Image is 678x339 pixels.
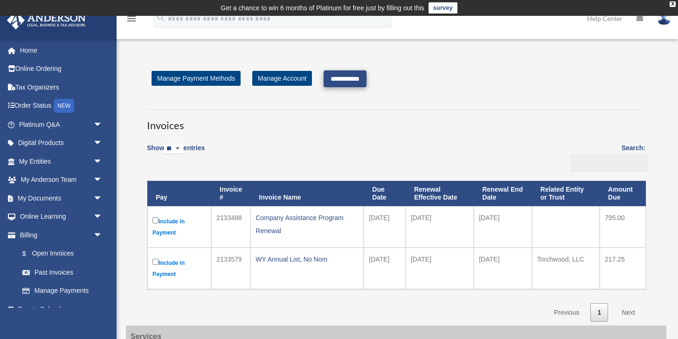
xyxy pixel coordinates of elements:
[164,144,183,154] select: Showentries
[147,181,211,206] th: Pay: activate to sort column descending
[7,189,117,208] a: My Documentsarrow_drop_down
[93,189,112,208] span: arrow_drop_down
[147,110,645,133] h3: Invoices
[547,303,586,322] a: Previous
[211,181,250,206] th: Invoice #: activate to sort column ascending
[474,248,532,289] td: [DATE]
[147,142,205,164] label: Show entries
[211,206,250,248] td: 2133488
[7,208,117,226] a: Online Learningarrow_drop_down
[252,71,312,86] a: Manage Account
[13,244,107,263] a: $Open Invoices
[600,248,646,289] td: 217.25
[93,226,112,245] span: arrow_drop_down
[364,181,406,206] th: Due Date: activate to sort column ascending
[13,263,112,282] a: Past Invoices
[7,134,117,152] a: Digital Productsarrow_drop_down
[28,248,32,260] span: $
[126,16,137,24] a: menu
[152,217,159,223] input: Include in Payment
[532,248,600,289] td: Torchwood, LLC
[7,115,117,134] a: Platinum Q&Aarrow_drop_down
[13,282,112,300] a: Manage Payments
[93,208,112,227] span: arrow_drop_down
[7,171,117,189] a: My Anderson Teamarrow_drop_down
[532,181,600,206] th: Related Entity or Trust: activate to sort column ascending
[7,152,117,171] a: My Entitiesarrow_drop_down
[54,99,74,113] div: NEW
[657,12,671,25] img: User Pic
[406,248,474,289] td: [DATE]
[250,181,364,206] th: Invoice Name: activate to sort column ascending
[7,41,117,60] a: Home
[474,181,532,206] th: Renewal End Date: activate to sort column ascending
[7,78,117,97] a: Tax Organizers
[93,115,112,134] span: arrow_drop_down
[152,215,206,238] label: Include in Payment
[474,206,532,248] td: [DATE]
[429,2,457,14] a: survey
[4,11,89,29] img: Anderson Advisors Platinum Portal
[156,13,166,23] i: search
[600,181,646,206] th: Amount Due: activate to sort column ascending
[256,253,359,266] div: WY Annual List, No Nom
[256,211,359,237] div: Company Assistance Program Renewal
[670,1,676,7] div: close
[364,206,406,248] td: [DATE]
[221,2,424,14] div: Get a chance to win 6 months of Platinum for free just by filling out this
[571,153,649,171] input: Search:
[600,206,646,248] td: 795.00
[211,248,250,289] td: 2133579
[7,300,117,318] a: Events Calendar
[126,13,137,24] i: menu
[7,60,117,78] a: Online Ordering
[152,259,159,265] input: Include in Payment
[406,206,474,248] td: [DATE]
[7,97,117,116] a: Order StatusNEW
[93,171,112,190] span: arrow_drop_down
[152,257,206,280] label: Include in Payment
[152,71,241,86] a: Manage Payment Methods
[93,152,112,171] span: arrow_drop_down
[93,134,112,153] span: arrow_drop_down
[364,248,406,289] td: [DATE]
[567,142,645,171] label: Search:
[406,181,474,206] th: Renewal Effective Date: activate to sort column ascending
[7,226,112,244] a: Billingarrow_drop_down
